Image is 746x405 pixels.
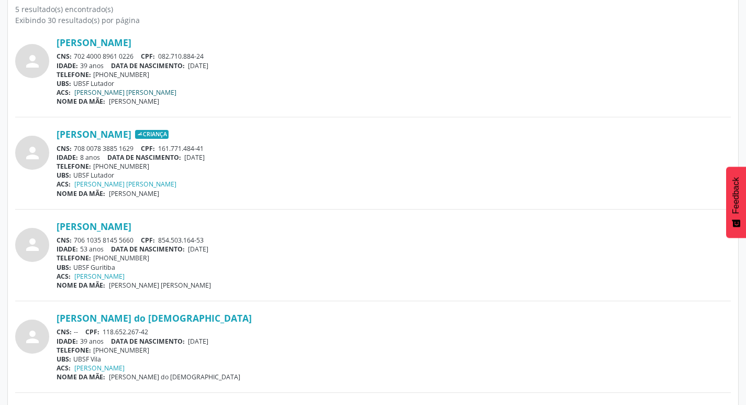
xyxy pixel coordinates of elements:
i: person [23,144,42,162]
div: UBSF Lutador [57,79,731,88]
span: UBS: [57,171,71,180]
i: person [23,235,42,254]
div: 708 0078 3885 1629 [57,144,731,153]
div: 706 1035 8145 5660 [57,236,731,245]
button: Feedback - Mostrar pesquisa [726,167,746,238]
span: CNS: [57,236,72,245]
span: [PERSON_NAME] [PERSON_NAME] [109,281,211,290]
a: [PERSON_NAME] [74,364,125,373]
a: [PERSON_NAME] [57,128,131,140]
span: [DATE] [188,61,208,70]
a: [PERSON_NAME] do [DEMOGRAPHIC_DATA] [57,312,252,324]
div: UBSF Guritiba [57,263,731,272]
span: 082.710.884-24 [158,52,204,61]
span: CNS: [57,52,72,61]
div: -- [57,327,731,336]
span: TELEFONE: [57,70,91,79]
span: DATA DE NASCIMENTO: [111,61,185,70]
div: 5 resultado(s) encontrado(s) [15,4,731,15]
span: NOME DA MÃE: [57,373,105,381]
div: 53 anos [57,245,731,254]
span: [PERSON_NAME] [109,97,159,106]
span: 161.771.484-41 [158,144,204,153]
span: CPF: [141,144,155,153]
span: IDADE: [57,245,78,254]
span: IDADE: [57,337,78,346]
div: UBSF Vila [57,355,731,364]
span: NOME DA MÃE: [57,281,105,290]
span: ACS: [57,272,71,281]
span: CNS: [57,144,72,153]
a: [PERSON_NAME] [57,221,131,232]
div: Exibindo 30 resultado(s) por página [15,15,731,26]
span: ACS: [57,364,71,373]
div: 39 anos [57,61,731,70]
i: person [23,327,42,346]
div: 39 anos [57,337,731,346]
a: [PERSON_NAME] [PERSON_NAME] [74,88,176,97]
span: TELEFONE: [57,254,91,262]
span: DATA DE NASCIMENTO: [107,153,181,162]
span: ACS: [57,180,71,189]
div: [PHONE_NUMBER] [57,346,731,355]
div: [PHONE_NUMBER] [57,70,731,79]
span: DATA DE NASCIMENTO: [111,245,185,254]
div: [PHONE_NUMBER] [57,254,731,262]
span: UBS: [57,263,71,272]
div: 8 anos [57,153,731,162]
span: CPF: [141,52,155,61]
span: CPF: [85,327,99,336]
span: CPF: [141,236,155,245]
span: UBS: [57,79,71,88]
div: 702 4000 8961 0226 [57,52,731,61]
span: NOME DA MÃE: [57,97,105,106]
i: person [23,52,42,71]
a: [PERSON_NAME] [57,37,131,48]
span: UBS: [57,355,71,364]
span: [PERSON_NAME] do [DEMOGRAPHIC_DATA] [109,373,240,381]
span: TELEFONE: [57,162,91,171]
span: Feedback [731,177,741,214]
span: [PERSON_NAME] [109,189,159,198]
span: [DATE] [188,245,208,254]
a: [PERSON_NAME] [PERSON_NAME] [74,180,176,189]
span: [DATE] [184,153,205,162]
span: CNS: [57,327,72,336]
span: [DATE] [188,337,208,346]
span: NOME DA MÃE: [57,189,105,198]
span: IDADE: [57,61,78,70]
div: [PHONE_NUMBER] [57,162,731,171]
span: Criança [135,130,169,139]
div: UBSF Lutador [57,171,731,180]
span: ACS: [57,88,71,97]
span: DATA DE NASCIMENTO: [111,337,185,346]
span: 118.652.267-42 [103,327,148,336]
a: [PERSON_NAME] [74,272,125,281]
span: TELEFONE: [57,346,91,355]
span: 854.503.164-53 [158,236,204,245]
span: IDADE: [57,153,78,162]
